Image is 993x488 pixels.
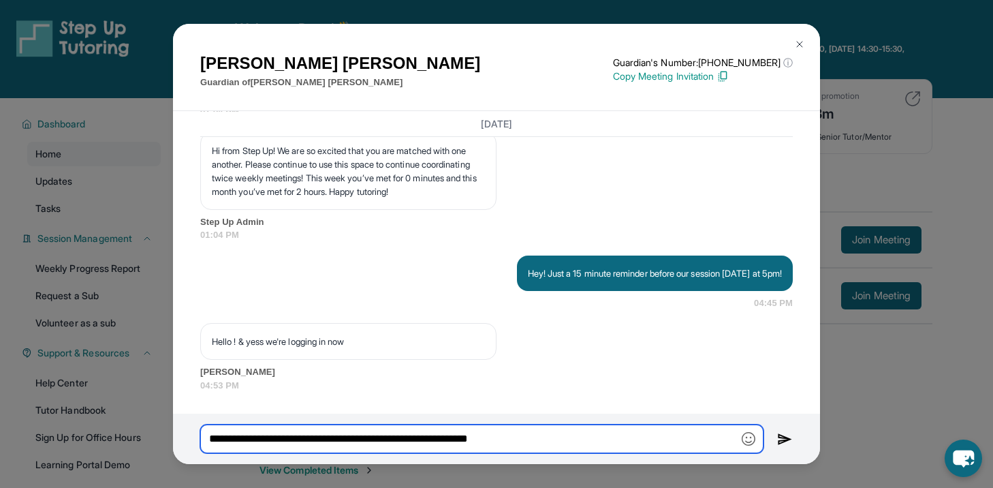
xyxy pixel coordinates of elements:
[200,51,480,76] h1: [PERSON_NAME] [PERSON_NAME]
[613,70,793,83] p: Copy Meeting Invitation
[200,117,793,130] h3: [DATE]
[783,56,793,70] span: ⓘ
[528,266,782,280] p: Hey! Just a 15 minute reminder before our session [DATE] at 5pm!
[794,39,805,50] img: Close Icon
[777,431,793,448] img: Send icon
[212,335,485,348] p: Hello ! & yess we're logging in now
[945,440,982,477] button: chat-button
[200,215,793,229] span: Step Up Admin
[200,379,793,393] span: 04:53 PM
[742,432,755,446] img: Emoji
[200,228,793,242] span: 01:04 PM
[613,56,793,70] p: Guardian's Number: [PHONE_NUMBER]
[754,296,793,310] span: 04:45 PM
[200,365,793,379] span: [PERSON_NAME]
[212,144,485,198] p: Hi from Step Up! We are so excited that you are matched with one another. Please continue to use ...
[716,70,729,82] img: Copy Icon
[200,76,480,89] p: Guardian of [PERSON_NAME] [PERSON_NAME]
